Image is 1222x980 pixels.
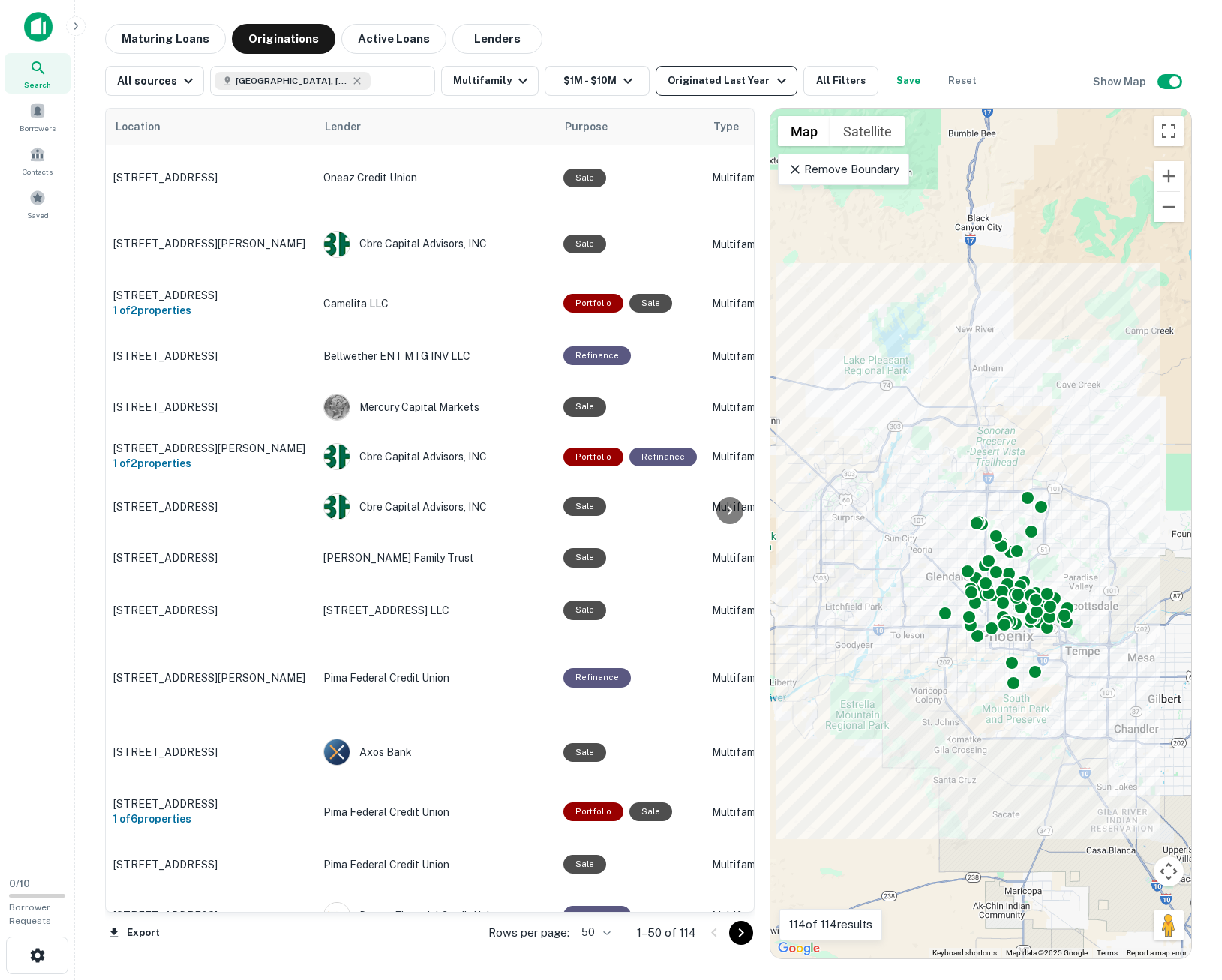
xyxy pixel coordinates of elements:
p: [STREET_ADDRESS] [113,500,308,514]
button: $1M - $10M [545,66,650,96]
div: Axos Bank [323,739,548,766]
button: Export [105,922,164,944]
p: [STREET_ADDRESS] [113,349,308,363]
a: Open this area in Google Maps (opens a new window) [774,939,824,958]
p: [STREET_ADDRESS][PERSON_NAME] [113,237,308,250]
p: [STREET_ADDRESS] [113,551,308,565]
p: Multifamily [712,169,787,186]
div: This loan purpose was for refinancing [563,346,631,365]
button: Go to next page [729,921,753,945]
span: [GEOGRAPHIC_DATA], [GEOGRAPHIC_DATA], [GEOGRAPHIC_DATA] [236,74,348,88]
p: Camelita LLC [323,295,548,312]
p: Pima Federal Credit Union [323,670,548,686]
p: Multifamily [712,499,787,515]
div: Cbre Capital Advisors, INC [323,493,548,520]
div: Desert Financial Credit Union [323,902,548,929]
p: Multifamily [712,348,787,364]
p: [STREET_ADDRESS] [113,858,308,871]
button: Lenders [452,24,542,54]
p: [STREET_ADDRESS] [113,289,308,302]
div: 0 0 [770,109,1191,958]
p: Pima Federal Credit Union [323,804,548,820]
div: Mercury Capital Markets [323,394,548,421]
button: Active Loans [341,24,446,54]
div: This loan purpose was for refinancing [629,448,697,466]
button: Keyboard shortcuts [932,948,997,958]
button: Zoom out [1154,192,1184,222]
p: Multifamily [712,448,787,465]
div: 50 [575,922,613,943]
button: Map camera controls [1154,856,1184,886]
span: Type [713,118,758,136]
p: Multifamily [712,744,787,760]
button: Originated Last Year [656,66,797,96]
p: Multifamily [712,670,787,686]
div: This is a portfolio loan with 2 properties [563,448,623,466]
h6: 1 of 2 properties [113,455,308,472]
div: This is a portfolio loan with 2 properties [563,294,623,313]
h6: Show Map [1093,73,1148,90]
p: [PERSON_NAME] Family Trust [323,550,548,566]
a: Report a map error [1127,949,1187,957]
span: Location [115,118,180,136]
button: Save your search to get updates of matches that match your search criteria. [884,66,932,96]
p: Multifamily [712,295,787,312]
div: Cbre Capital Advisors, INC [323,231,548,258]
button: Reset [938,66,986,96]
h6: 1 of 6 properties [113,811,308,827]
button: Show street map [778,116,830,146]
a: Contacts [5,140,71,181]
div: Sale [563,855,606,874]
p: Bellwether ENT MTG INV LLC [323,348,548,364]
img: picture [324,494,350,520]
button: All Filters [803,66,878,96]
p: [STREET_ADDRESS] [113,797,308,811]
span: Borrower Requests [9,902,51,926]
img: picture [324,232,350,257]
p: Oneaz Credit Union [323,169,548,186]
img: picture [324,444,350,469]
div: Cbre Capital Advisors, INC [323,443,548,470]
p: [STREET_ADDRESS] [113,171,308,184]
a: Terms [1097,949,1118,957]
p: [STREET_ADDRESS] [113,909,308,922]
div: Chat Widget [1147,860,1222,932]
span: Saved [27,209,49,221]
th: Purpose [556,109,704,145]
th: Location [106,109,316,145]
p: [STREET_ADDRESS] [113,400,308,414]
div: Originated Last Year [668,72,790,90]
button: Multifamily [441,66,539,96]
p: 1–50 of 114 [637,924,696,942]
a: Borrowers [5,97,71,137]
div: This is a portfolio loan with 6 properties [563,802,623,821]
div: Saved [5,184,71,224]
p: [STREET_ADDRESS] [113,745,308,759]
div: This loan purpose was for refinancing [563,906,631,925]
span: Map data ©2025 Google [1006,949,1088,957]
p: Multifamily [712,236,787,253]
p: Pima Federal Credit Union [323,856,548,873]
span: Contacts [23,166,53,178]
div: This loan purpose was for refinancing [563,668,631,687]
div: Sale [563,397,606,416]
p: Rows per page: [488,924,569,942]
p: Multifamily [712,602,787,619]
p: Multifamily [712,550,787,566]
button: Zoom in [1154,161,1184,191]
div: All sources [117,72,197,90]
button: All sources [105,66,204,96]
p: [STREET_ADDRESS][PERSON_NAME] [113,442,308,455]
div: Sale [563,601,606,619]
p: 114 of 114 results [789,916,872,934]
img: picture [324,903,350,928]
p: Multifamily [712,804,787,820]
p: Multifamily [712,907,787,924]
button: Maturing Loans [105,24,226,54]
div: Sale [629,802,672,821]
th: Type [704,109,794,145]
p: Multifamily [712,856,787,873]
img: Google [774,939,824,958]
